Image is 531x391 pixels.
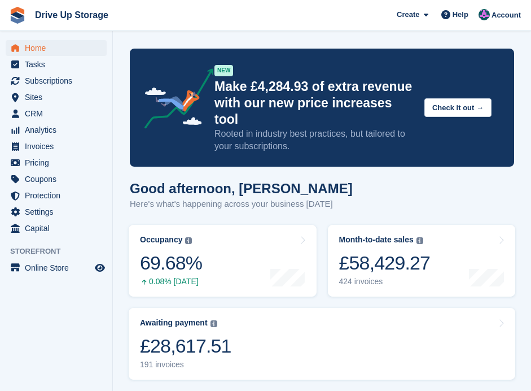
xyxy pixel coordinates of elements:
[453,9,468,20] span: Help
[339,251,431,275] div: £58,429.27
[140,360,231,370] div: 191 invoices
[6,204,107,220] a: menu
[6,220,107,236] a: menu
[6,188,107,203] a: menu
[25,138,93,154] span: Invoices
[25,57,93,72] span: Tasks
[25,73,93,89] span: Subscriptions
[6,155,107,171] a: menu
[6,138,107,154] a: menu
[339,235,414,245] div: Month-to-date sales
[30,6,113,24] a: Drive Up Storage
[25,260,93,276] span: Online Store
[214,79,415,128] p: Make £4,284.93 of extra revenue with our new price increases tool
[9,7,26,24] img: stora-icon-8386f47178a22dfd0bd8f6a31ec36ba5ce8667c1dd55bd0f319d3a0aa187defe.svg
[185,237,192,244] img: icon-info-grey-7440780725fd019a000dd9b08b2336e03edf1995a4989e88bcd33f0948082b44.svg
[214,65,233,76] div: NEW
[130,181,353,196] h1: Good afternoon, [PERSON_NAME]
[6,40,107,56] a: menu
[25,220,93,236] span: Capital
[6,73,107,89] a: menu
[6,57,107,72] a: menu
[6,171,107,187] a: menu
[25,155,93,171] span: Pricing
[140,318,208,328] div: Awaiting payment
[25,204,93,220] span: Settings
[25,171,93,187] span: Coupons
[25,89,93,105] span: Sites
[129,308,515,380] a: Awaiting payment £28,617.51 191 invoices
[25,188,93,203] span: Protection
[130,198,353,211] p: Here's what's happening across your business [DATE]
[25,122,93,138] span: Analytics
[210,320,217,327] img: icon-info-grey-7440780725fd019a000dd9b08b2336e03edf1995a4989e88bcd33f0948082b44.svg
[135,68,214,133] img: price-adjustments-announcement-icon-8257ccfd72463d97f412b2fc003d46551f7dbcb40ab6d574587a9cd5c0d94...
[6,122,107,138] a: menu
[424,98,491,117] button: Check it out →
[140,235,182,245] div: Occupancy
[140,334,231,358] div: £28,617.51
[6,260,107,276] a: menu
[214,128,415,153] p: Rooted in industry best practices, but tailored to your subscriptions.
[6,106,107,121] a: menu
[10,246,112,257] span: Storefront
[339,277,431,286] div: 424 invoices
[6,89,107,105] a: menu
[25,106,93,121] span: CRM
[140,251,202,275] div: 69.68%
[416,237,423,244] img: icon-info-grey-7440780725fd019a000dd9b08b2336e03edf1995a4989e88bcd33f0948082b44.svg
[25,40,93,56] span: Home
[129,225,317,297] a: Occupancy 69.68% 0.08% [DATE]
[328,225,516,297] a: Month-to-date sales £58,429.27 424 invoices
[397,9,419,20] span: Create
[93,261,107,275] a: Preview store
[140,277,202,286] div: 0.08% [DATE]
[491,10,521,21] span: Account
[479,9,490,20] img: Andy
